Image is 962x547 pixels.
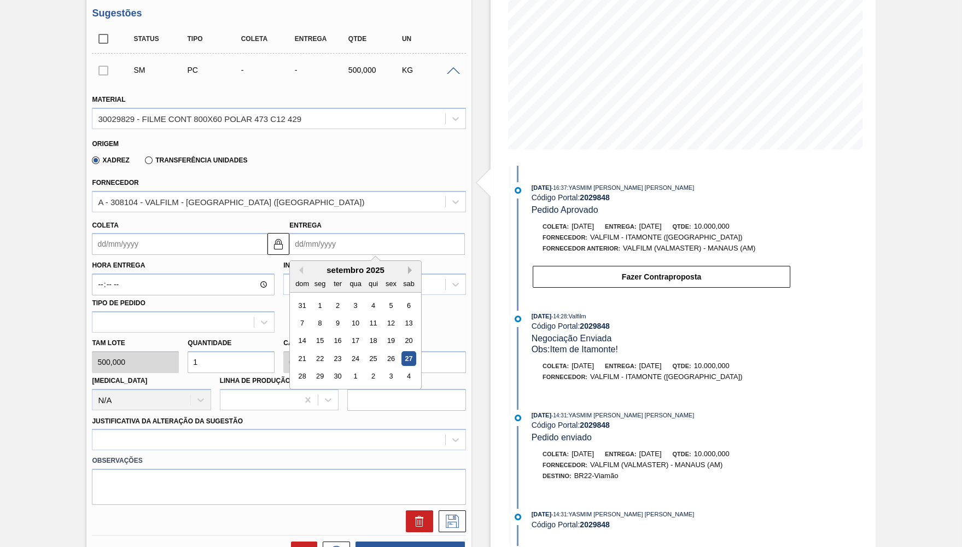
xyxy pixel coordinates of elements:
[543,223,569,230] span: Coleta:
[623,244,755,252] span: VALFILM (VALMASTER) - MANAUS (AM)
[590,373,743,381] span: VALFILM - ITAMONTE ([GEOGRAPHIC_DATA])
[672,223,691,230] span: Qtde:
[92,156,130,164] label: Xadrez
[295,369,310,384] div: Choose domingo, 28 de setembro de 2025
[580,322,610,330] strong: 2029848
[313,351,328,366] div: Choose segunda-feira, 22 de setembro de 2025
[401,334,416,348] div: Choose sábado, 20 de setembro de 2025
[543,374,587,380] span: Fornecedor:
[543,234,587,241] span: Fornecedor:
[533,266,790,288] button: Fazer Contraproposta
[532,184,551,191] span: [DATE]
[283,339,312,347] label: Carros
[572,362,594,370] span: [DATE]
[313,369,328,384] div: Choose segunda-feira, 29 de setembro de 2025
[408,266,416,274] button: Next Month
[330,298,345,313] div: Choose terça-feira, 2 de setembro de 2025
[92,299,145,307] label: Tipo de pedido
[672,363,691,369] span: Qtde:
[292,35,352,43] div: Entrega
[330,351,345,366] div: Choose terça-feira, 23 de setembro de 2025
[515,514,521,520] img: atual
[92,96,125,103] label: Material
[543,245,620,252] span: Fornecedor Anterior:
[330,334,345,348] div: Choose terça-feira, 16 de setembro de 2025
[366,369,381,384] div: Choose quinta-feira, 2 de outubro de 2025
[348,298,363,313] div: Choose quarta-feira, 3 de setembro de 2025
[131,66,190,74] div: Sugestão Manual
[295,316,310,330] div: Choose domingo, 7 de setembro de 2025
[399,66,459,74] div: KG
[590,233,743,241] span: VALFILM - ITAMONTE ([GEOGRAPHIC_DATA])
[348,276,363,291] div: qua
[98,197,364,206] div: A - 308104 - VALFILM - [GEOGRAPHIC_DATA] ([GEOGRAPHIC_DATA])
[330,369,345,384] div: Choose terça-feira, 30 de setembro de 2025
[574,472,619,480] span: BR22-Viamão
[580,520,610,529] strong: 2029848
[330,316,345,330] div: Choose terça-feira, 9 de setembro de 2025
[433,510,466,532] div: Salvar Sugestão
[532,193,791,202] div: Código Portal:
[400,510,433,532] div: Excluir Sugestão
[98,114,301,123] div: 30029829 - FILME CONT 800X60 POLAR 473 C12 429
[384,316,399,330] div: Choose sexta-feira, 12 de setembro de 2025
[384,276,399,291] div: sex
[238,66,298,74] div: -
[532,412,551,418] span: [DATE]
[551,412,567,418] span: - 14:31
[290,265,421,275] div: setembro 2025
[401,351,416,366] div: Choose sábado, 27 de setembro de 2025
[92,453,466,469] label: Observações
[605,363,636,369] span: Entrega:
[532,313,551,319] span: [DATE]
[238,35,298,43] div: Coleta
[313,334,328,348] div: Choose segunda-feira, 15 de setembro de 2025
[295,298,310,313] div: Choose domingo, 31 de agosto de 2025
[567,184,694,191] span: : YASMIM [PERSON_NAME] [PERSON_NAME]
[185,66,244,74] div: Pedido de Compra
[348,351,363,366] div: Choose quarta-feira, 24 de setembro de 2025
[532,205,598,214] span: Pedido Aprovado
[515,415,521,421] img: atual
[532,334,612,343] span: Negociação Enviada
[543,363,569,369] span: Coleta:
[348,316,363,330] div: Choose quarta-feira, 10 de setembro de 2025
[401,369,416,384] div: Choose sábado, 4 de outubro de 2025
[532,511,551,517] span: [DATE]
[551,185,567,191] span: - 16:37
[580,193,610,202] strong: 2029848
[348,334,363,348] div: Choose quarta-feira, 17 de setembro de 2025
[346,66,405,74] div: 500,000
[346,35,405,43] div: Qtde
[289,222,322,229] label: Entrega
[313,298,328,313] div: Choose segunda-feira, 1 de setembro de 2025
[572,222,594,230] span: [DATE]
[532,421,791,429] div: Código Portal:
[567,412,694,418] span: : YASMIM [PERSON_NAME] [PERSON_NAME]
[515,187,521,194] img: atual
[605,223,636,230] span: Entrega:
[188,339,231,347] label: Quantidade
[272,237,285,251] img: locked
[92,8,466,19] h3: Sugestões
[590,461,722,469] span: VALFILM (VALMASTER) - MANAUS (AM)
[92,377,147,385] label: [MEDICAL_DATA]
[295,334,310,348] div: Choose domingo, 14 de setembro de 2025
[580,421,610,429] strong: 2029848
[366,276,381,291] div: qui
[384,334,399,348] div: Choose sexta-feira, 19 de setembro de 2025
[401,316,416,330] div: Choose sábado, 13 de setembro de 2025
[543,451,569,457] span: Coleta:
[92,258,275,273] label: Hora Entrega
[532,322,791,330] div: Código Portal:
[694,450,730,458] span: 10.000,000
[672,451,691,457] span: Qtde:
[330,276,345,291] div: ter
[92,179,138,187] label: Fornecedor
[295,351,310,366] div: Choose domingo, 21 de setembro de 2025
[295,266,303,274] button: Previous Month
[366,351,381,366] div: Choose quinta-feira, 25 de setembro de 2025
[366,334,381,348] div: Choose quinta-feira, 18 de setembro de 2025
[515,316,521,322] img: atual
[348,369,363,384] div: Choose quarta-feira, 1 de outubro de 2025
